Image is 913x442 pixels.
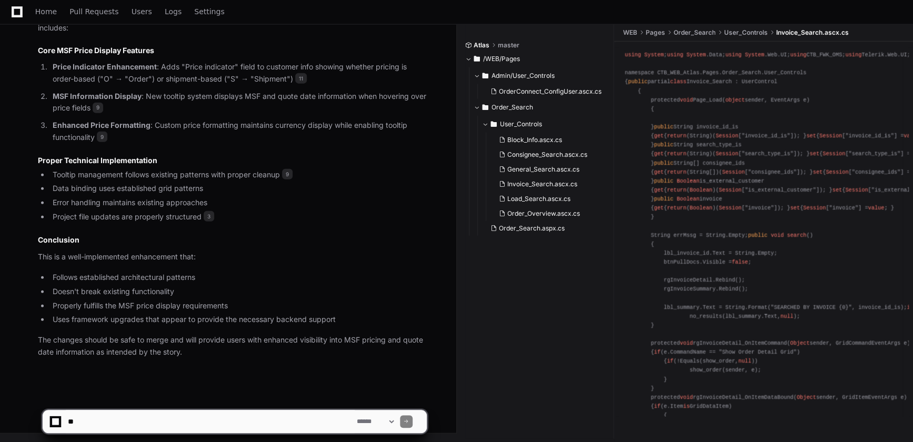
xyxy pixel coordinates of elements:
li: Tooltip management follows existing patterns with proper cleanup [49,169,427,181]
span: void [680,96,693,103]
span: System [686,52,706,58]
span: master [498,41,519,49]
li: Project file updates are properly structured [49,211,427,223]
span: using [667,52,683,58]
p: : Adds "Price indicator" field to customer info showing whether pricing is order-based ("O" → "Or... [53,61,427,85]
span: 9 [282,169,293,179]
span: Settings [194,8,224,15]
span: if [667,358,673,364]
span: Users [132,8,152,15]
span: void [771,232,784,238]
span: search [787,232,806,238]
p: : Custom price formatting maintains currency display while enabling tooltip functionality [53,119,427,144]
span: Order_Search [673,28,715,37]
span: if [907,304,913,310]
p: This is a well-implemented enhancement that: [38,251,427,263]
span: Session [716,150,738,157]
span: General_Search.ascx.cs [507,165,579,174]
span: Session [822,150,845,157]
span: return [667,133,686,139]
span: void [680,340,693,346]
button: Order_Search.aspx.cs [486,221,601,236]
span: value [868,205,884,211]
span: public [654,177,674,184]
span: /WEB/Pages [483,55,520,63]
span: Pages [645,28,665,37]
span: set [806,133,816,139]
span: System [644,52,664,58]
span: set [810,150,819,157]
li: Error handling maintains existing approaches [49,197,427,209]
span: if [654,349,660,355]
li: Follows established architectural patterns [49,272,427,284]
span: Pull Requests [69,8,118,15]
span: get [654,150,664,157]
li: Doesn't break existing functionality [49,286,427,298]
span: public [654,159,674,166]
button: Consignee_Search.ascx.cs [495,147,601,162]
span: User_Controls [724,28,767,37]
button: User_Controls [482,116,608,133]
span: 9 [97,132,107,142]
span: Boolean [690,205,713,211]
button: Invoice_Search.ascx.cs [495,177,601,192]
button: General_Search.ascx.cs [495,162,601,177]
span: Atlas [474,41,489,49]
button: Order_Search [474,99,608,116]
span: using [845,52,861,58]
span: Admin/User_Controls [491,72,555,80]
span: 3 [204,211,214,222]
span: return [667,168,686,175]
button: /WEB/Pages [465,51,607,67]
span: Invoice_Search.ascx.cs [507,180,577,188]
span: using [725,52,741,58]
span: System [745,52,764,58]
span: User_Controls [500,120,542,128]
span: set [790,205,800,211]
span: get [654,186,664,193]
svg: Directory [490,118,497,130]
span: Order_Search [491,103,533,112]
li: Properly fulfills the MSF price display requirements [49,300,427,312]
svg: Directory [474,53,480,65]
span: get [654,133,664,139]
span: Order_Overview.ascx.cs [507,209,580,218]
li: Data binding uses established grid patterns [49,183,427,195]
span: Logs [165,8,182,15]
h3: Proper Technical Implementation [38,155,427,166]
span: set [813,168,822,175]
span: get [654,205,664,211]
span: public [654,196,674,202]
li: Uses framework upgrades that appear to provide the necessary backend support [49,314,427,326]
span: 9 [93,103,103,113]
span: using [625,52,641,58]
span: Home [35,8,57,15]
button: OrderConnect_ConfigUser.ascx.cs [486,84,601,99]
span: Session [719,205,741,211]
span: Session [719,186,741,193]
span: set [832,186,842,193]
span: Block_Info.ascx.cs [507,136,562,144]
svg: Directory [482,69,488,82]
button: Load_Search.ascx.cs [495,192,601,206]
span: Session [826,168,848,175]
span: return [667,186,686,193]
span: Session [722,168,745,175]
span: null [738,358,751,364]
span: Boolean [690,186,713,193]
button: Block_Info.ascx.cs [495,133,601,147]
span: OrderConnect_ConfigUser.ascx.cs [499,87,601,96]
span: Session [819,133,842,139]
span: 11 [295,73,307,84]
span: Session [803,205,826,211]
span: Boolean [677,196,699,202]
span: Order_Search.aspx.cs [499,224,565,233]
span: return [667,150,686,157]
span: return [667,205,686,211]
span: get [654,168,664,175]
strong: Enhanced Price Formatting [53,120,151,129]
span: public [654,124,674,130]
p: : New tooltip system displays MSF and quote date information when hovering over price fields [53,91,427,115]
span: public [748,232,767,238]
span: Object [790,340,810,346]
